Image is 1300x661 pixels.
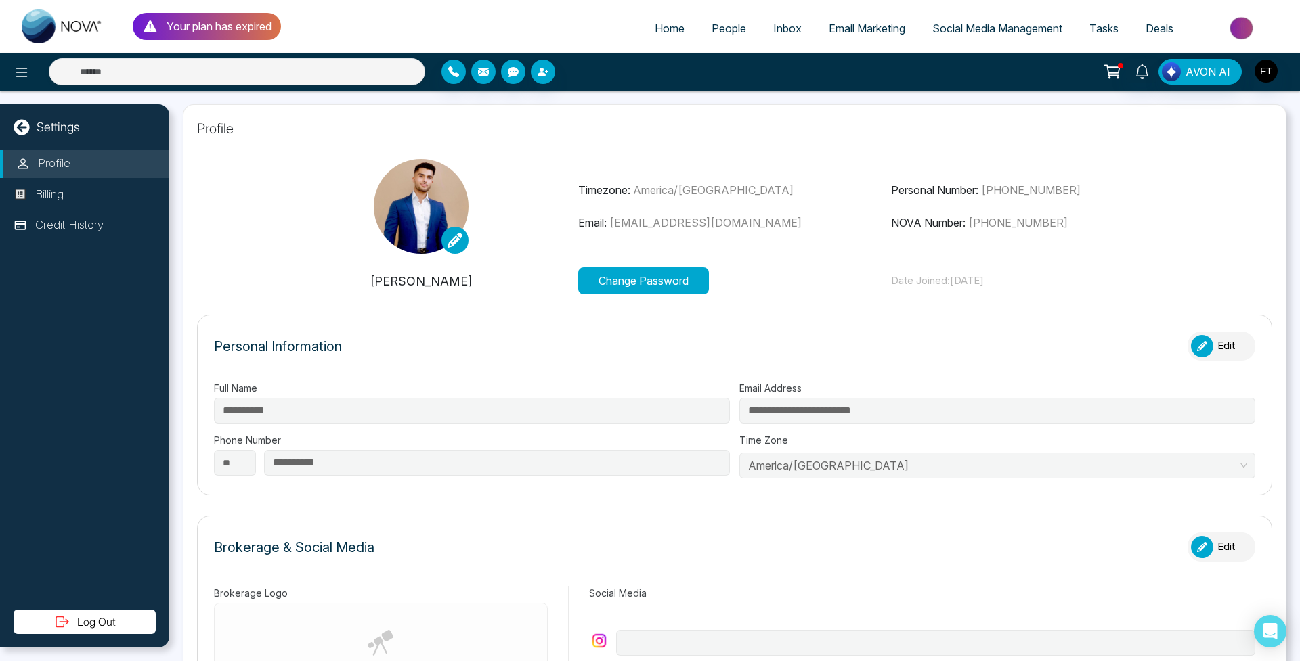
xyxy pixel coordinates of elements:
[748,455,1247,476] span: America/Toronto
[22,9,103,43] img: Nova CRM Logo
[214,336,342,357] p: Personal Information
[578,267,709,294] button: Change Password
[698,16,760,41] a: People
[589,631,609,651] img: instagram
[919,16,1076,41] a: Social Media Management
[1162,62,1181,81] img: Lead Flow
[1188,332,1255,361] button: Edit
[932,22,1062,35] span: Social Media Management
[773,22,802,35] span: Inbox
[829,22,905,35] span: Email Marketing
[891,214,1205,231] p: NOVA Number:
[214,537,374,557] p: Brokerage & Social Media
[815,16,919,41] a: Email Marketing
[197,118,1272,139] p: Profile
[374,159,469,254] img: IMG_8476.jpg
[712,22,746,35] span: People
[214,433,730,447] label: Phone Number
[981,183,1081,197] span: [PHONE_NUMBER]
[589,586,1255,600] label: Social Media
[1146,22,1173,35] span: Deals
[1188,532,1255,562] button: Edit
[35,216,104,234] p: Credit History
[739,381,1255,395] label: Email Address
[1194,13,1292,43] img: Market-place.gif
[1255,60,1278,83] img: User Avatar
[1254,615,1286,647] div: Open Intercom Messenger
[1132,16,1187,41] a: Deals
[891,182,1205,198] p: Personal Number:
[578,182,892,198] p: Timezone:
[214,586,548,600] label: Brokerage Logo
[739,433,1255,447] label: Time Zone
[167,18,272,35] p: Your plan has expired
[37,118,80,136] p: Settings
[1158,59,1242,85] button: AVON AI
[214,381,730,395] label: Full Name
[968,216,1068,229] span: [PHONE_NUMBER]
[35,186,64,204] p: Billing
[1186,64,1230,80] span: AVON AI
[38,155,70,173] p: Profile
[655,22,685,35] span: Home
[633,183,794,197] span: America/[GEOGRAPHIC_DATA]
[609,216,802,229] span: [EMAIL_ADDRESS][DOMAIN_NAME]
[1089,22,1119,35] span: Tasks
[1076,16,1132,41] a: Tasks
[641,16,698,41] a: Home
[760,16,815,41] a: Inbox
[14,610,156,634] button: Log Out
[265,272,578,290] p: [PERSON_NAME]
[891,273,1205,289] p: Date Joined: [DATE]
[578,214,892,231] p: Email:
